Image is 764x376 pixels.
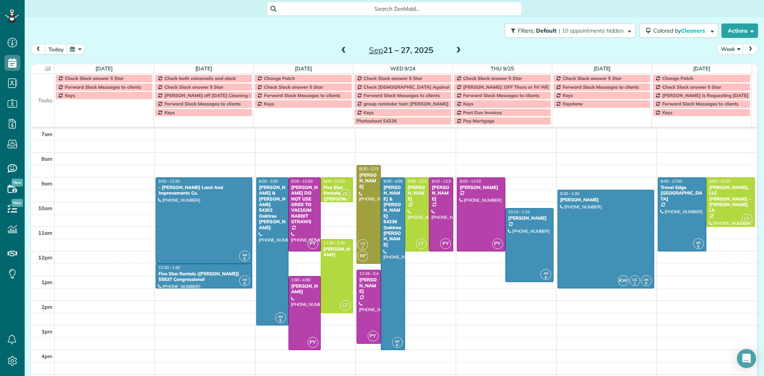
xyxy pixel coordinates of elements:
div: [PERSON_NAME] [407,185,427,202]
span: Forward Slack Messages to clients [463,92,540,98]
span: Keys [264,101,274,107]
span: Cleaners [681,27,706,34]
span: Check Slack answer 5 Star [563,75,622,81]
span: Pay Mortgage [463,118,495,124]
span: Keys [662,109,672,115]
span: 3pm [41,328,53,335]
span: Keys [164,109,175,115]
span: AR [395,339,400,343]
div: Open Intercom Messenger [737,349,756,368]
span: AR [242,253,247,257]
span: 12:30 - 1:30 [158,265,180,270]
span: 9:00 - 3:00 [259,179,278,184]
span: KW [618,275,629,286]
span: Change Patch [662,75,693,81]
div: [PERSON_NAME] [291,283,318,295]
span: Change Patch [264,75,295,81]
span: 9:00 - 12:00 [661,179,682,184]
small: 6 [240,255,249,263]
span: PY [492,238,503,249]
a: [DATE] [693,65,710,72]
a: Filters: Default | 10 appointments hidden [501,23,635,38]
div: [PERSON_NAME] [323,246,351,258]
span: 1:00 - 4:00 [291,277,310,282]
span: Past Due Invoices [463,109,502,115]
div: Five Star Rentals ([PERSON_NAME]) [STREET_ADDRESS][PERSON_NAME] ([PERSON_NAME] GATE) [323,185,351,247]
span: Sep [369,45,383,55]
h2: 21 – 27, 2025 [351,46,451,55]
span: Check [DEMOGRAPHIC_DATA] Against Spreadsheet [364,84,479,90]
span: Forward Slack Messages to clients [662,101,739,107]
span: 8am [41,156,53,162]
button: prev [31,44,46,55]
div: [PERSON_NAME] & [PERSON_NAME] 54302 Oaktree [PERSON_NAME] [259,185,286,230]
span: Check Slack answer 5 Star [662,84,721,90]
span: PY [368,331,378,341]
span: 8:30 - 12:30 [359,166,381,171]
span: AR [242,277,247,282]
span: Forward Slack Messages to clients [264,92,340,98]
span: Default [536,27,557,34]
span: Keystone [563,101,583,107]
span: Filters: [518,27,534,34]
span: CF [416,238,427,249]
span: 9:00 - 12:00 [460,179,481,184]
span: 9:00 - 12:00 [291,179,313,184]
span: CF [340,189,351,200]
small: 1 [630,280,640,287]
a: [DATE] [95,65,113,72]
span: 9am [41,180,53,187]
div: [PERSON_NAME], LLC [PERSON_NAME] - [PERSON_NAME], Llc [709,185,752,213]
span: group reminder text: [PERSON_NAME] [364,101,448,107]
a: Thu 9/25 [491,65,514,72]
span: Check Slack answer 5 Star [164,84,223,90]
button: Colored byCleaners [639,23,718,38]
span: 9:00 - 11:00 [709,179,731,184]
span: 9:00 - 12:00 [408,179,429,184]
div: - [PERSON_NAME] Land And Improvements Co. [158,185,250,196]
span: New [12,199,23,207]
span: Check Slack answer 5 Star [364,75,423,81]
div: [PERSON_NAME] & [PERSON_NAME] 54236 Oaktree [PERSON_NAME] [383,185,403,247]
div: Five Star Rentals ([PERSON_NAME]) 55837 Congressional [158,271,250,282]
div: Travel Edge [GEOGRAPHIC_DATA] [660,185,704,202]
div: [PERSON_NAME] [560,197,652,203]
button: today [45,44,67,55]
div: [PERSON_NAME] DO NOT USE OREK TO VACUUM RABBIT STRAWS [291,185,318,225]
span: 9:00 - 4:00 [384,179,403,184]
span: 12pm [38,254,53,261]
span: PY [308,238,318,249]
span: Forward Slack Messages to clients [563,84,639,90]
a: Wed 9/24 [390,65,416,72]
span: 1pm [41,279,53,285]
span: AR [644,277,649,282]
span: Forward Slack Messages to clients [364,92,440,98]
span: CG [632,277,637,282]
span: Photoshoot 54326 [357,118,397,124]
span: 4pm [41,353,53,359]
a: [DATE] [295,65,312,72]
span: Keys [463,101,474,107]
span: CF [742,214,752,224]
small: 6 [276,317,286,324]
span: 11am [38,230,53,236]
small: 6 [641,280,651,287]
span: Check both voicemails and slack [164,75,236,81]
span: PY [440,238,451,249]
small: 6 [392,341,402,349]
span: RP [357,251,368,261]
div: [PERSON_NAME] [459,185,503,190]
span: [PERSON_NAME] off [DATE] Cleaning Restaurant [164,92,274,98]
span: | 10 appointments hidden [559,27,624,34]
span: CF [340,300,351,311]
small: 6 [541,274,551,281]
span: AR [278,314,283,319]
div: [PERSON_NAME] [508,215,552,221]
span: 9:30 - 1:30 [560,191,579,196]
span: 7am [41,131,53,137]
div: [PERSON_NAME] [359,277,378,294]
a: [DATE] [594,65,611,72]
span: 12:45 - 3:45 [359,271,381,276]
small: 1 [358,244,368,251]
div: [PERSON_NAME] [359,172,378,189]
